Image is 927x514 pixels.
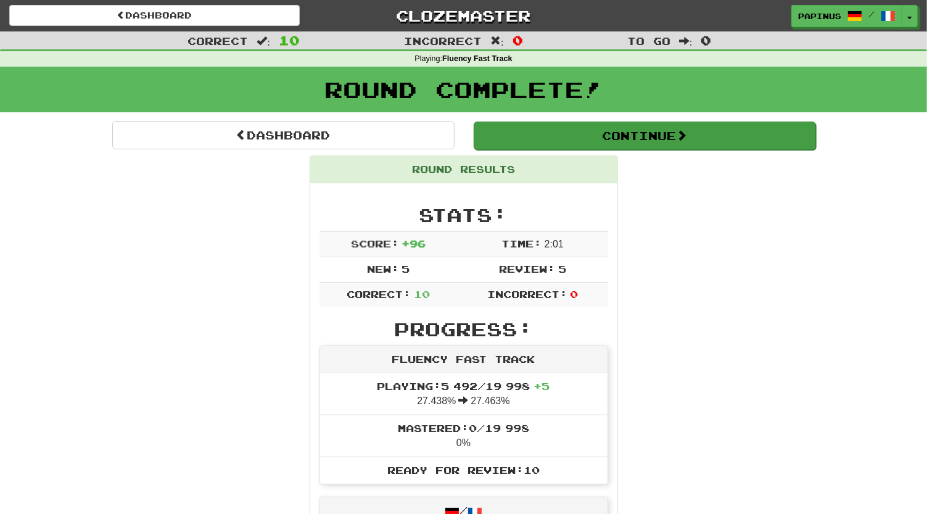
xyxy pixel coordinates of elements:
[318,5,609,27] a: Clozemaster
[501,238,542,249] span: Time:
[398,422,529,434] span: Mastered: 0 / 19 998
[499,263,555,275] span: Review:
[351,238,399,249] span: Score:
[187,35,248,47] span: Correct
[310,156,617,183] div: Round Results
[320,346,608,373] div: Fluency Fast Track
[513,33,523,48] span: 0
[414,288,430,300] span: 10
[798,10,841,22] span: Papinus
[570,288,578,300] span: 0
[319,319,608,339] h2: Progress:
[474,122,816,150] button: Continue
[112,121,455,149] a: Dashboard
[791,5,902,27] a: Papinus /
[558,263,566,275] span: 5
[627,35,670,47] span: To go
[534,380,550,392] span: + 5
[868,10,875,19] span: /
[367,263,399,275] span: New:
[320,373,608,415] li: 27.438% 27.463%
[679,36,693,46] span: :
[701,33,712,48] span: 0
[4,77,923,102] h1: Round Complete!
[319,205,608,225] h2: Stats:
[545,239,564,249] span: 2 : 0 1
[347,288,411,300] span: Correct:
[279,33,300,48] span: 10
[442,54,512,63] strong: Fluency Fast Track
[402,238,426,249] span: + 96
[402,263,410,275] span: 5
[387,464,540,476] span: Ready for Review: 10
[487,288,567,300] span: Incorrect:
[257,36,270,46] span: :
[320,415,608,457] li: 0%
[377,380,550,392] span: Playing: 5 492 / 19 998
[490,36,504,46] span: :
[9,5,300,26] a: Dashboard
[404,35,482,47] span: Incorrect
